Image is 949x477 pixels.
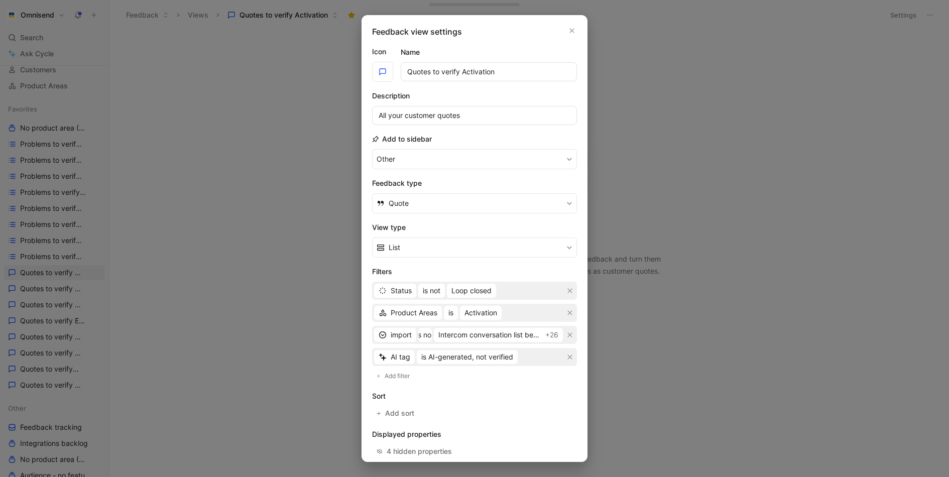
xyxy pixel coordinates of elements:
[372,406,420,420] button: Add sort
[391,329,412,341] span: import
[372,90,410,102] h2: Description
[372,149,577,169] button: Other
[418,328,432,342] button: is not
[391,351,410,363] span: AI tag
[434,328,563,342] button: Intercom conversation list between 25_04_24-04_27 paying brands 250428 - Copy of bquxjob_40c62e7b...
[464,307,497,319] span: Activation
[389,197,409,209] span: Quote
[418,284,445,298] button: is not
[451,285,492,297] span: Loop closed
[447,284,496,298] button: Loop closed
[444,306,458,320] button: is
[421,351,513,363] span: is AI-generated, not verified
[417,350,518,364] button: is AI-generated, not verified
[372,390,577,402] h2: Sort
[372,266,577,278] h2: Filters
[385,407,415,419] span: Add sort
[372,26,462,38] h2: Feedback view settings
[372,193,577,213] button: Quote
[374,350,415,364] button: AI tag
[372,237,577,258] button: List
[374,306,442,320] button: Product Areas
[401,62,577,81] input: Your view name
[374,284,416,298] button: Status
[372,46,393,58] label: Icon
[545,329,558,341] span: +26
[391,285,412,297] span: Status
[372,444,456,458] button: 4 hidden properties
[372,221,577,233] h2: View type
[423,329,427,341] span: is not
[385,371,411,381] span: Add filter
[401,46,420,58] h2: Name
[391,307,437,319] span: Product Areas
[448,307,453,319] span: is
[387,445,452,457] div: 4 hidden properties
[374,328,416,342] button: import
[438,329,540,341] span: Intercom conversation list between 25_04_24-04_27 paying brands 250428 - Copy of bquxjob_40c62e7b...
[372,370,415,382] button: Add filter
[372,428,577,440] h2: Displayed properties
[423,285,440,297] span: is not
[372,177,577,189] h2: Feedback type
[460,306,502,320] button: Activation
[372,133,432,145] h2: Add to sidebar
[372,106,577,125] input: Your view description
